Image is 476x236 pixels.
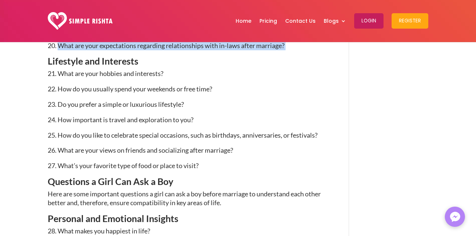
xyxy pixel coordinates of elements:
span: 27. What’s your favorite type of food or place to visit? [48,161,199,170]
a: Home [236,2,251,40]
span: 21. What are your hobbies and interests? [48,69,163,77]
span: 25. How do you like to celebrate special occasions, such as birthdays, anniversaries, or festivals? [48,131,317,139]
button: Login [354,13,384,29]
span: Questions a Girl Can Ask a Boy [48,176,173,187]
span: 22. How do you usually spend your weekends or free time? [48,85,212,93]
a: Contact Us [285,2,316,40]
p: Here are some important questions a girl can ask a boy before marriage to understand each other b... [48,190,328,214]
a: Login [354,2,384,40]
img: Messenger [448,210,462,224]
span: Personal and Emotional Insights [48,213,178,224]
span: 20. What are your expectations regarding relationships with in-laws after marriage? [48,41,284,50]
a: Register [392,2,428,40]
a: Blogs [324,2,346,40]
span: 23. Do you prefer a simple or luxurious lifestyle? [48,100,184,108]
button: Register [392,13,428,29]
span: 24. How important is travel and exploration to you? [48,116,193,124]
span: Lifestyle and Interests [48,55,138,66]
span: 26. What are your views on friends and socializing after marriage? [48,146,233,154]
a: Pricing [259,2,277,40]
